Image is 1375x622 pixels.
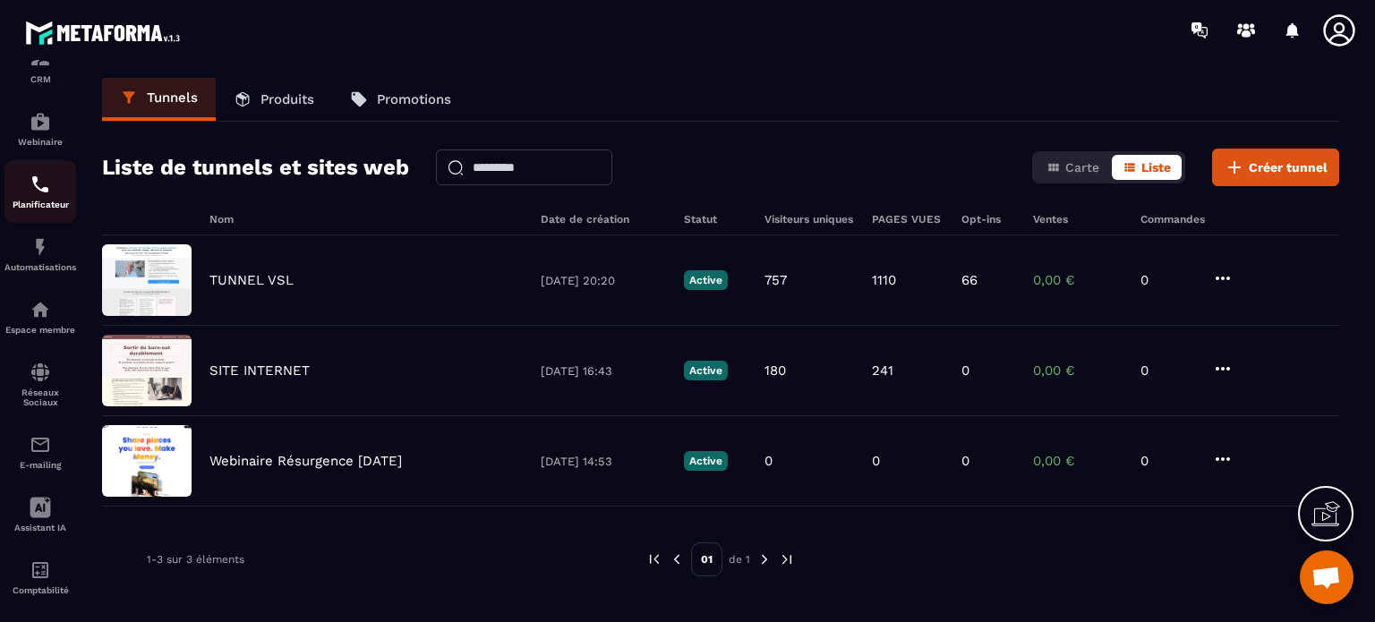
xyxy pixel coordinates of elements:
img: automations [30,111,51,132]
button: Carte [1036,155,1110,180]
div: Ouvrir le chat [1300,550,1354,604]
p: TUNNEL VSL [209,272,294,288]
p: 0,00 € [1033,453,1123,469]
img: next [756,551,773,567]
p: Assistant IA [4,523,76,533]
p: 1-3 sur 3 éléments [147,553,244,566]
span: Créer tunnel [1249,158,1328,176]
p: 66 [961,272,978,288]
a: accountantaccountantComptabilité [4,546,76,609]
span: Liste [1141,160,1171,175]
a: automationsautomationsEspace membre [4,285,76,348]
p: Réseaux Sociaux [4,388,76,407]
p: E-mailing [4,460,76,470]
h6: Commandes [1140,213,1205,226]
p: Active [684,451,728,471]
p: Tunnels [147,89,198,106]
img: social-network [30,362,51,383]
p: [DATE] 16:43 [541,364,666,378]
img: automations [30,299,51,320]
p: 0 [1140,272,1194,288]
a: formationformationCRM [4,35,76,98]
h6: Opt-ins [961,213,1015,226]
p: Active [684,361,728,380]
button: Liste [1112,155,1182,180]
a: Produits [216,78,332,121]
a: automationsautomationsAutomatisations [4,223,76,285]
h6: Visiteurs uniques [764,213,854,226]
a: Tunnels [102,78,216,121]
p: Automatisations [4,262,76,272]
p: Promotions [377,91,451,107]
img: scheduler [30,174,51,195]
h2: Liste de tunnels et sites web [102,149,409,185]
p: Active [684,270,728,290]
button: Créer tunnel [1212,149,1339,186]
img: prev [669,551,685,567]
p: de 1 [729,552,750,567]
p: 0 [961,453,969,469]
img: next [779,551,795,567]
p: Planificateur [4,200,76,209]
img: image [102,425,192,497]
p: [DATE] 20:20 [541,274,666,287]
h6: Date de création [541,213,666,226]
h6: PAGES VUES [872,213,944,226]
h6: Ventes [1033,213,1123,226]
img: image [102,244,192,316]
p: 0 [872,453,880,469]
img: automations [30,236,51,258]
p: Webinaire [4,137,76,147]
a: Promotions [332,78,469,121]
a: Assistant IA [4,483,76,546]
img: email [30,434,51,456]
img: image [102,335,192,406]
p: 0 [1140,453,1194,469]
span: Carte [1065,160,1099,175]
p: 1110 [872,272,896,288]
p: 241 [872,362,893,379]
p: Webinaire Résurgence [DATE] [209,453,402,469]
p: 0,00 € [1033,362,1123,379]
img: accountant [30,559,51,581]
img: prev [646,551,662,567]
p: Comptabilité [4,585,76,595]
a: social-networksocial-networkRéseaux Sociaux [4,348,76,421]
p: Produits [260,91,314,107]
p: 757 [764,272,787,288]
p: 0,00 € [1033,272,1123,288]
a: automationsautomationsWebinaire [4,98,76,160]
p: CRM [4,74,76,84]
p: 180 [764,362,786,379]
p: 0 [961,362,969,379]
p: SITE INTERNET [209,362,310,379]
p: [DATE] 14:53 [541,455,666,468]
img: logo [25,16,186,49]
a: schedulerschedulerPlanificateur [4,160,76,223]
p: 0 [764,453,773,469]
p: Espace membre [4,325,76,335]
a: emailemailE-mailing [4,421,76,483]
h6: Nom [209,213,523,226]
h6: Statut [684,213,747,226]
p: 01 [691,542,722,576]
p: 0 [1140,362,1194,379]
